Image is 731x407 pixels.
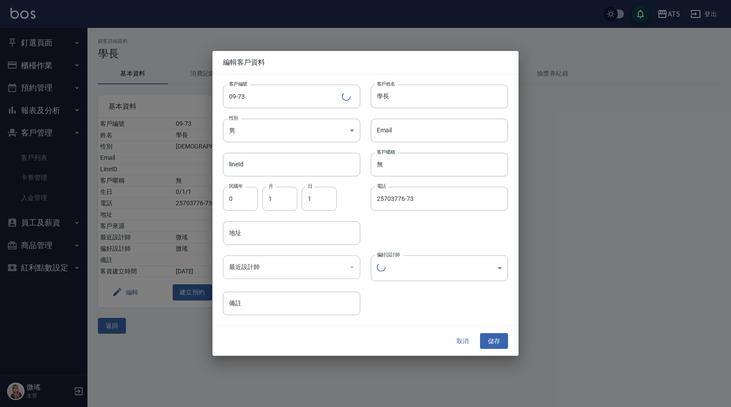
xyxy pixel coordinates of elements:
[229,115,238,121] label: 性別
[308,183,312,190] label: 日
[480,333,508,349] button: 儲存
[377,149,395,155] label: 客戶暱稱
[377,251,400,258] label: 偏好設計師
[377,183,386,190] label: 電話
[268,183,273,190] label: 月
[229,81,247,87] label: 客戶編號
[377,81,395,87] label: 客戶姓名
[229,183,243,190] label: 民國年
[223,119,360,142] div: 男
[449,333,477,349] button: 取消
[223,58,508,67] span: 編輯客戶資料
